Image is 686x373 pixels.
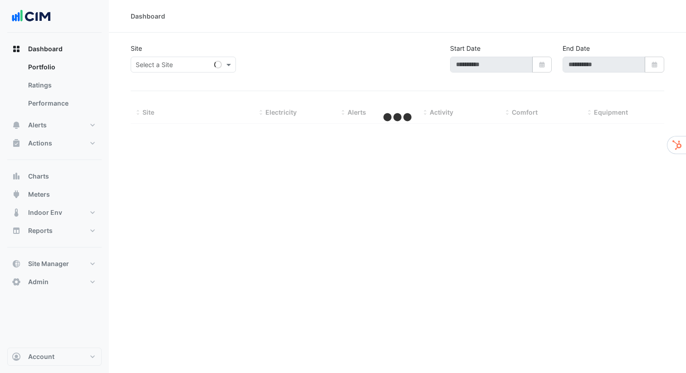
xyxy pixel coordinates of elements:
app-icon: Alerts [12,121,21,130]
span: Charts [28,172,49,181]
button: Admin [7,273,102,291]
label: End Date [563,44,590,53]
span: Equipment [594,108,628,116]
div: Dashboard [7,58,102,116]
app-icon: Admin [12,277,21,286]
div: Dashboard [131,11,165,21]
span: Site Manager [28,259,69,268]
span: Alerts [28,121,47,130]
span: Actions [28,139,52,148]
app-icon: Charts [12,172,21,181]
span: Site [142,108,154,116]
span: Electricity [265,108,297,116]
app-icon: Site Manager [12,259,21,268]
span: Meters [28,190,50,199]
label: Site [131,44,142,53]
button: Site Manager [7,255,102,273]
a: Portfolio [21,58,102,76]
button: Actions [7,134,102,152]
img: Company Logo [11,7,52,25]
button: Dashboard [7,40,102,58]
button: Meters [7,185,102,203]
span: Account [28,352,54,361]
a: Performance [21,94,102,112]
button: Alerts [7,116,102,134]
app-icon: Actions [12,139,21,148]
button: Indoor Env [7,203,102,222]
span: Indoor Env [28,208,62,217]
app-icon: Indoor Env [12,208,21,217]
app-icon: Dashboard [12,44,21,53]
button: Reports [7,222,102,240]
label: Start Date [450,44,480,53]
app-icon: Meters [12,190,21,199]
button: Charts [7,167,102,185]
span: Dashboard [28,44,63,53]
span: Activity [430,108,453,116]
span: Comfort [512,108,538,116]
button: Account [7,348,102,366]
a: Ratings [21,76,102,94]
span: Reports [28,226,53,235]
app-icon: Reports [12,226,21,235]
span: Admin [28,277,49,286]
span: Alerts [348,108,366,116]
